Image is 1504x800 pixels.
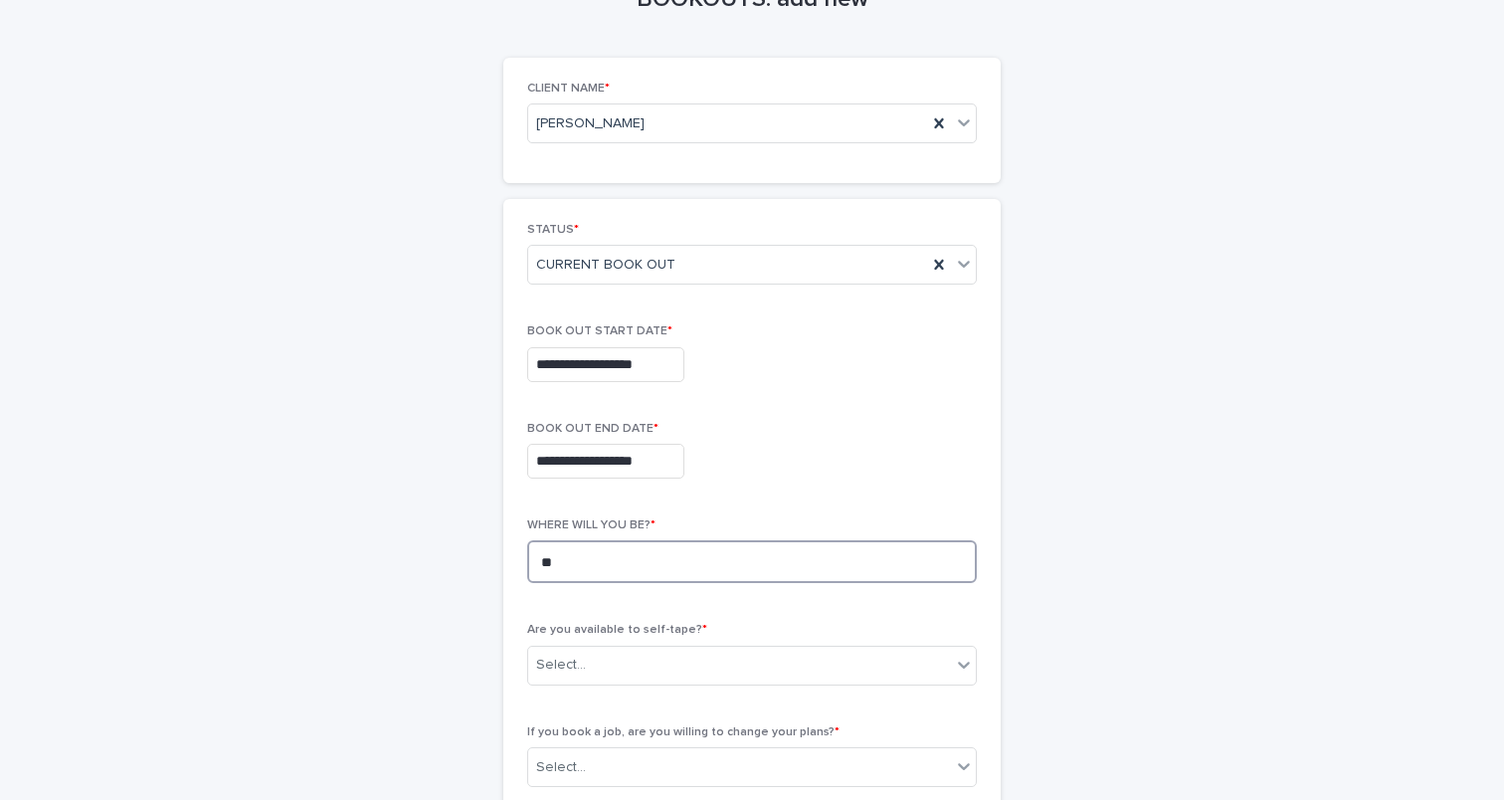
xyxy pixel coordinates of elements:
[527,83,610,95] span: CLIENT NAME
[536,757,586,778] div: Select...
[527,519,656,531] span: WHERE WILL YOU BE?
[536,113,645,134] span: [PERSON_NAME]
[527,224,579,236] span: STATUS
[527,624,707,636] span: Are you available to self-tape?
[527,423,658,435] span: BOOK OUT END DATE
[527,325,672,337] span: BOOK OUT START DATE
[527,726,840,738] span: If you book a job, are you willing to change your plans?
[536,655,586,676] div: Select...
[536,255,675,276] span: CURRENT BOOK OUT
